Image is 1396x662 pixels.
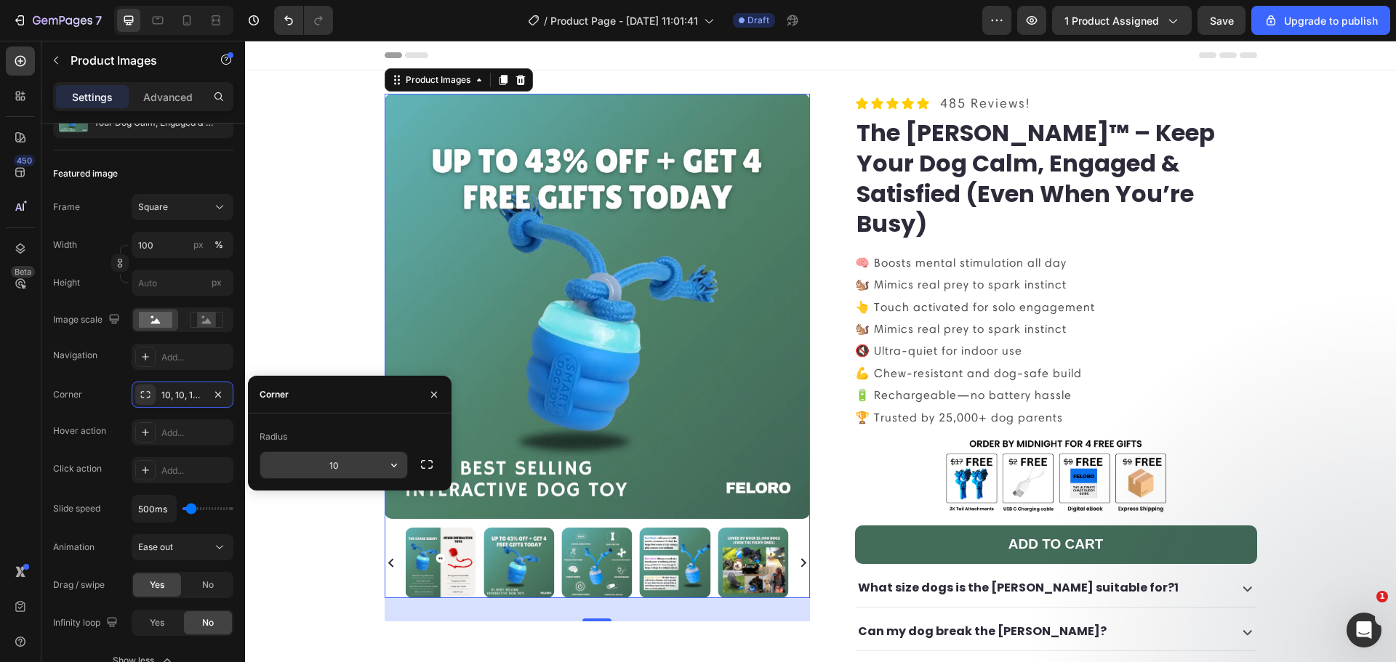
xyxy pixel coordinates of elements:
[158,33,228,46] div: Product Images
[53,541,95,554] div: Animation
[161,351,230,364] div: Add...
[202,578,214,592] span: No
[610,76,1012,199] h1: the [PERSON_NAME]™ – keep your dog calm, engaged & satisfied (even when you’re busy)
[611,578,864,604] div: Rich Text Editor. Editing area: main
[53,578,105,592] div: Drag / swipe
[553,517,563,527] button: Carousel Next Arrow
[550,13,698,28] span: Product Page - [DATE] 11:01:41
[610,215,850,384] p: 🧠 Boosts mental stimulation all day 🐿️ Mimics real prey to spark instinct 👆 Touch activated for s...
[53,167,118,180] div: Featured image
[212,277,222,288] span: px
[1210,15,1234,27] span: Save
[1052,6,1192,35] button: 1 product assigned
[53,388,82,401] div: Corner
[11,266,35,278] div: Beta
[544,13,547,28] span: /
[210,236,228,254] button: px
[132,232,233,258] input: px%
[161,464,230,477] div: Add...
[71,52,194,69] p: Product Images
[190,236,207,254] button: %
[214,238,223,251] div: %
[1264,13,1378,28] div: Upgrade to publish
[138,201,168,214] span: Square
[53,349,97,362] div: Navigation
[1251,6,1390,35] button: Upgrade to publish
[763,495,859,513] div: Add to cart
[53,502,100,515] div: Slide speed
[150,578,164,592] span: Yes
[245,41,1396,662] iframe: To enrich screen reader interactions, please activate Accessibility in Grammarly extension settings
[1347,613,1381,647] iframe: Intercom live chat
[1064,13,1159,28] span: 1 product assigned
[613,537,934,558] p: What size dogs is the [PERSON_NAME] suitable for?1
[1198,6,1245,35] button: Save
[53,613,121,633] div: Infinity loop
[161,427,230,440] div: Add...
[613,581,862,602] p: Can my dog break the [PERSON_NAME]?
[53,310,123,330] div: Image scale
[161,389,204,402] div: 10, 10, 10, 10
[132,496,176,522] input: Auto
[138,541,173,552] span: Ease out
[143,89,193,105] p: Advanced
[695,55,785,71] p: 485 Reviews!
[53,462,102,475] div: Click action
[53,238,77,251] label: Width
[747,14,769,27] span: Draft
[132,194,233,220] button: Square
[610,485,1012,523] button: Add to cart
[202,616,214,629] span: No
[260,430,287,443] div: Radius
[150,616,164,629] span: Yes
[132,270,233,296] input: px
[700,400,921,473] img: gempages_577322349100008163-b5b879b7-e878-4b39-9744-22c8719fc0d1.webp
[132,534,233,560] button: Ease out
[72,89,113,105] p: Settings
[274,6,333,35] div: Undo/Redo
[14,155,35,166] div: 450
[260,452,407,478] input: Auto
[6,6,108,35] button: 7
[193,238,204,251] div: px
[260,388,289,401] div: Corner
[95,12,102,29] p: 7
[53,276,80,289] label: Height
[1376,591,1388,602] span: 1
[611,535,936,560] div: Rich Text Editor. Editing area: main
[53,424,106,437] div: Hover action
[53,201,80,214] label: Frame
